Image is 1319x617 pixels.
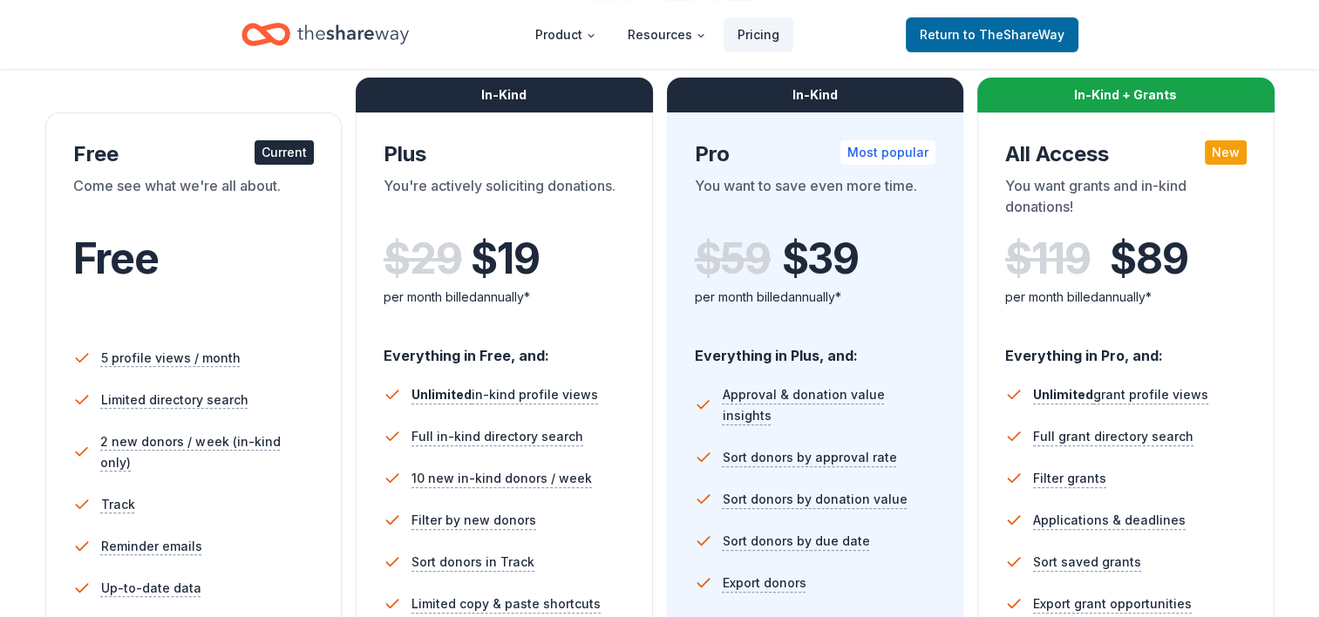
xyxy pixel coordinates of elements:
span: Filter by new donors [411,510,536,531]
span: Limited directory search [101,390,248,410]
a: Pricing [724,17,793,52]
span: to TheShareWay [963,27,1064,42]
span: Unlimited [1033,387,1093,402]
span: Sort donors in Track [411,552,534,573]
div: Plus [384,140,625,168]
span: Export grant opportunities [1033,593,1192,614]
span: 5 profile views / month [101,348,241,369]
span: Sort donors by due date [723,531,870,552]
span: Up-to-date data [101,578,201,599]
a: Returnto TheShareWay [906,17,1078,52]
span: Sort donors by approval rate [723,447,897,468]
span: Return [920,24,1064,45]
span: 2 new donors / week (in-kind only) [100,431,314,473]
div: Most popular [840,140,935,165]
span: Applications & deadlines [1033,510,1186,531]
span: $ 89 [1110,234,1187,283]
div: All Access [1005,140,1247,168]
div: In-Kind + Grants [977,78,1275,112]
div: Pro [695,140,936,168]
div: Current [255,140,314,165]
div: New [1205,140,1247,165]
span: Full grant directory search [1033,426,1193,447]
span: Sort saved grants [1033,552,1141,573]
div: Everything in Free, and: [384,330,625,367]
span: Track [101,494,135,515]
span: Sort donors by donation value [723,489,908,510]
span: $ 39 [782,234,859,283]
div: In-Kind [356,78,653,112]
div: per month billed annually* [695,287,936,308]
span: Limited copy & paste shortcuts [411,593,601,614]
div: Everything in Plus, and: [695,330,936,367]
span: Free [73,233,159,284]
nav: Main [521,14,793,55]
span: Reminder emails [101,536,202,557]
span: Full in-kind directory search [411,426,583,447]
span: Export donors [723,573,806,593]
div: per month billed annually* [384,287,625,308]
div: Everything in Pro, and: [1005,330,1247,367]
span: grant profile views [1033,387,1208,402]
span: 10 new in-kind donors / week [411,468,592,489]
div: Come see what we're all about. [73,175,315,224]
button: Product [521,17,610,52]
div: Free [73,140,315,168]
div: You're actively soliciting donations. [384,175,625,224]
span: Approval & donation value insights [722,384,935,426]
span: Filter grants [1033,468,1106,489]
div: You want grants and in-kind donations! [1005,175,1247,224]
span: Unlimited [411,387,472,402]
a: Home [241,14,409,55]
span: in-kind profile views [411,387,598,402]
div: per month billed annually* [1005,287,1247,308]
span: $ 19 [471,234,539,283]
div: You want to save even more time. [695,175,936,224]
button: Resources [614,17,720,52]
div: In-Kind [667,78,964,112]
